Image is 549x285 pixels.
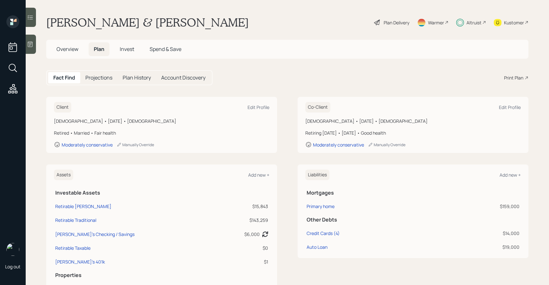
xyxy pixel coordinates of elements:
[5,264,21,270] div: Log out
[62,142,113,148] div: Moderately conservative
[53,75,75,81] h5: Fact Find
[500,172,521,178] div: Add new +
[384,19,409,26] div: Plan Delivery
[428,19,444,26] div: Warmer
[117,142,154,147] div: Manually Override
[46,15,249,29] h1: [PERSON_NAME] & [PERSON_NAME]
[466,19,482,26] div: Altruist
[307,190,519,196] h5: Mortgages
[307,217,519,223] h5: Other Debts
[55,203,111,210] div: Retirable [PERSON_NAME]
[504,74,523,81] div: Print Plan
[440,203,519,210] div: $159,000
[248,172,269,178] div: Add new +
[55,272,268,278] h5: Properties
[305,102,330,113] h6: Co-Client
[161,75,205,81] h5: Account Discovery
[440,230,519,237] div: $14,000
[218,217,268,223] div: $143,259
[504,19,524,26] div: Kustomer
[123,75,151,81] h5: Plan History
[305,130,521,136] div: Retiring [DATE] • [DATE] • Good health
[248,104,269,110] div: Edit Profile
[55,217,96,223] div: Retirable Traditional
[54,102,71,113] h6: Client
[55,190,268,196] h5: Investable Assets
[54,170,73,180] h6: Assets
[55,258,105,265] div: [PERSON_NAME]'s 401k
[55,231,135,238] div: [PERSON_NAME]'s Checking / Savings
[440,244,519,250] div: $19,000
[305,170,329,180] h6: Liabilities
[85,75,112,81] h5: Projections
[218,258,268,265] div: $1
[313,142,364,148] div: Moderately conservative
[244,231,260,238] div: $6,000
[218,203,268,210] div: $15,843
[54,118,269,124] div: [DEMOGRAPHIC_DATA] • [DATE] • [DEMOGRAPHIC_DATA]
[307,244,327,250] div: Auto Loan
[499,104,521,110] div: Edit Profile
[368,142,405,147] div: Manually Override
[307,203,335,210] div: Primary home
[218,245,268,251] div: $0
[150,46,181,53] span: Spend & Save
[307,230,340,237] div: Credit Cards (4)
[305,118,521,124] div: [DEMOGRAPHIC_DATA] • [DATE] • [DEMOGRAPHIC_DATA]
[120,46,134,53] span: Invest
[94,46,104,53] span: Plan
[6,243,19,256] img: sami-boghos-headshot.png
[57,46,78,53] span: Overview
[55,245,91,251] div: Retirable Taxable
[54,130,269,136] div: Retired • Married • Fair health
